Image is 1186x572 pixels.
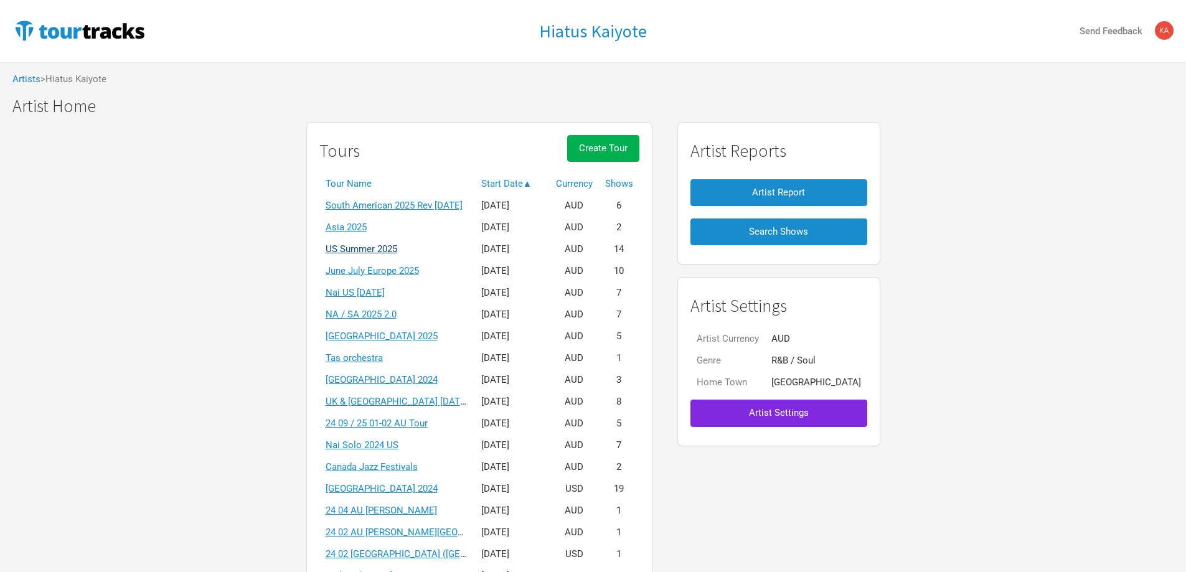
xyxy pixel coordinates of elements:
[550,282,599,304] td: AUD
[539,22,647,41] a: Hiatus Kaiyote
[690,173,867,212] a: Artist Report
[326,418,428,429] a: 24 09 / 25 01-02 AU Tour
[690,350,765,372] td: Genre
[690,179,867,206] button: Artist Report
[326,352,383,363] a: Tas orchestra
[523,178,532,189] span: ▲
[690,141,867,161] h1: Artist Reports
[599,500,639,522] td: 1
[319,173,475,195] th: Tour Name
[690,212,867,251] a: Search Shows
[599,522,639,543] td: 1
[475,413,550,434] td: [DATE]
[599,434,639,456] td: 7
[475,434,550,456] td: [DATE]
[326,331,438,342] a: [GEOGRAPHIC_DATA] 2025
[749,407,809,418] span: Artist Settings
[765,328,867,350] td: AUD
[749,226,808,237] span: Search Shows
[550,173,599,195] th: Currency
[599,347,639,369] td: 1
[319,141,360,161] h1: Tours
[326,483,438,494] a: [GEOGRAPHIC_DATA] 2024
[475,217,550,238] td: [DATE]
[599,304,639,326] td: 7
[599,413,639,434] td: 5
[40,75,106,84] span: > Hiatus Kaiyote
[475,282,550,304] td: [DATE]
[550,456,599,478] td: AUD
[690,296,867,316] h1: Artist Settings
[550,347,599,369] td: AUD
[690,400,867,426] button: Artist Settings
[326,396,489,407] a: UK & [GEOGRAPHIC_DATA] [DATE] Tour
[12,96,1186,116] h1: Artist Home
[475,522,550,543] td: [DATE]
[475,173,550,195] th: Start Date
[567,135,639,173] a: Create Tour
[1080,26,1142,37] strong: Send Feedback
[326,222,367,233] a: Asia 2025
[579,143,628,154] span: Create Tour
[567,135,639,162] button: Create Tour
[475,391,550,413] td: [DATE]
[475,478,550,500] td: [DATE]
[326,309,397,320] a: NA / SA 2025 2.0
[550,304,599,326] td: AUD
[599,456,639,478] td: 2
[550,238,599,260] td: AUD
[326,243,397,255] a: US Summer 2025
[326,548,539,560] a: 24 02 [GEOGRAPHIC_DATA] ([GEOGRAPHIC_DATA])
[12,18,147,43] img: TourTracks
[690,372,765,393] td: Home Town
[599,173,639,195] th: Shows
[690,328,765,350] td: Artist Currency
[752,187,805,198] span: Artist Report
[550,195,599,217] td: AUD
[599,391,639,413] td: 8
[599,195,639,217] td: 6
[599,478,639,500] td: 19
[12,73,40,85] a: Artists
[550,391,599,413] td: AUD
[550,478,599,500] td: USD
[326,265,419,276] a: June July Europe 2025
[326,527,598,538] a: 24 02 AU [PERSON_NAME][GEOGRAPHIC_DATA][PERSON_NAME]
[475,369,550,391] td: [DATE]
[326,200,463,211] a: South American 2025 Rev [DATE]
[599,217,639,238] td: 2
[475,500,550,522] td: [DATE]
[599,238,639,260] td: 14
[690,218,867,245] button: Search Shows
[326,439,398,451] a: Nai Solo 2024 US
[475,326,550,347] td: [DATE]
[599,282,639,304] td: 7
[475,195,550,217] td: [DATE]
[475,543,550,565] td: [DATE]
[550,500,599,522] td: AUD
[765,350,867,372] td: R&B / Soul
[326,461,418,472] a: Canada Jazz Festivals
[550,413,599,434] td: AUD
[550,522,599,543] td: AUD
[1155,21,1174,40] img: kavisha
[765,372,867,393] td: [GEOGRAPHIC_DATA]
[475,260,550,282] td: [DATE]
[326,287,385,298] a: Nai US [DATE]
[475,238,550,260] td: [DATE]
[550,369,599,391] td: AUD
[599,326,639,347] td: 5
[326,505,437,516] a: 24 04 AU [PERSON_NAME]
[690,393,867,433] a: Artist Settings
[539,20,647,42] h1: Hiatus Kaiyote
[475,456,550,478] td: [DATE]
[599,543,639,565] td: 1
[475,347,550,369] td: [DATE]
[599,260,639,282] td: 10
[550,326,599,347] td: AUD
[599,369,639,391] td: 3
[475,304,550,326] td: [DATE]
[550,543,599,565] td: USD
[550,260,599,282] td: AUD
[550,217,599,238] td: AUD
